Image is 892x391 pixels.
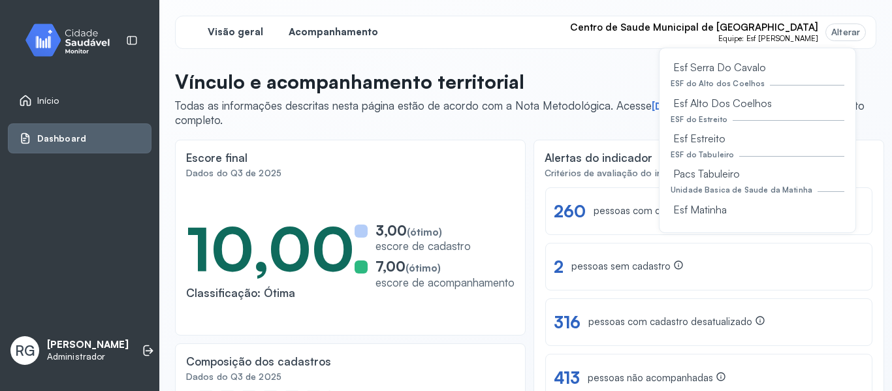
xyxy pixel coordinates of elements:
[407,226,442,238] span: (ótimo)
[671,185,812,195] div: Unidade Basica de Saude da Matinha
[594,204,759,218] div: pessoas com cadastro incompleto
[19,132,140,145] a: Dashboard
[554,257,564,277] div: 2
[37,133,86,144] span: Dashboard
[406,262,441,274] span: (ótimo)
[186,286,355,300] div: Classificação: Ótima
[588,315,765,329] div: pessoas com cadastro desatualizado
[208,26,263,39] span: Visão geral
[671,127,844,150] div: Esf Estreito
[186,168,515,179] div: Dados do Q3 de 2025
[545,168,873,179] div: Critérios de avaliação do indicador
[186,371,515,383] div: Dados do Q3 de 2025
[47,339,129,351] p: [PERSON_NAME]
[554,312,581,332] div: 316
[14,21,131,59] img: monitor.svg
[671,79,765,88] div: ESF do Alto dos Coelhos
[588,371,726,385] div: pessoas não acompanhadas
[718,34,819,43] span: Equipe: Esf [PERSON_NAME]
[671,162,844,185] div: Pacs Tabuleiro
[652,100,759,113] a: [DOMAIN_NAME][URL]
[831,27,860,38] div: Alterar
[554,368,580,388] div: 413
[671,91,844,115] div: Esf Alto Dos Coelhos
[545,151,652,164] div: Alertas do indicador
[571,260,684,274] div: pessoas sem cadastro
[570,22,818,34] span: Centro de Saude Municipal de [GEOGRAPHIC_DATA]
[37,95,59,106] span: Início
[375,239,471,253] div: escore de cadastro
[175,99,865,127] span: Todas as informações descritas nesta página estão de acordo com a Nota Metodológica. Acesse para ...
[375,258,515,275] div: 7,00
[671,115,727,124] div: ESF do Estreito
[47,351,129,362] p: Administrador
[186,211,355,286] div: 10,00
[186,354,331,368] div: Composição dos cadastros
[289,26,378,39] span: Acompanhamento
[671,198,844,221] div: Esf Matinha
[375,222,471,239] div: 3,00
[19,94,140,107] a: Início
[175,70,866,93] p: Vínculo e acompanhamento territorial
[375,275,515,289] div: escore de acompanhamento
[671,55,844,79] div: Esf Serra Do Cavalo
[554,201,586,221] div: 260
[671,150,734,159] div: ESF do Tabuleiro
[186,151,247,164] div: Escore final
[15,342,35,359] span: RG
